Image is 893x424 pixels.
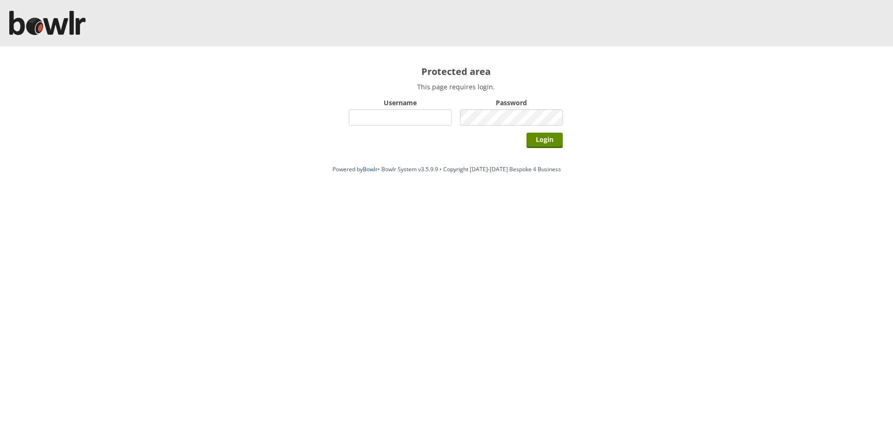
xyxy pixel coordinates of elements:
label: Username [349,98,452,107]
label: Password [460,98,563,107]
span: Powered by • Bowlr System v3.5.9.9 • Copyright [DATE]-[DATE] Bespoke 4 Business [333,165,561,173]
a: Bowlr [363,165,378,173]
h2: Protected area [349,65,563,78]
p: This page requires login. [349,82,563,91]
input: Login [526,133,563,148]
